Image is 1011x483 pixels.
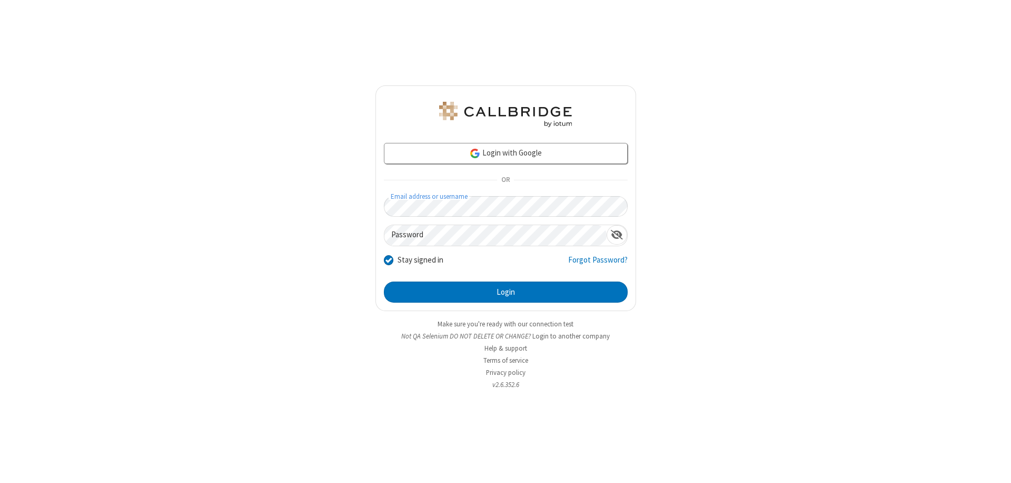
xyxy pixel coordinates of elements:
a: Login with Google [384,143,628,164]
a: Forgot Password? [568,254,628,274]
img: google-icon.png [469,148,481,159]
a: Terms of service [483,356,528,365]
img: QA Selenium DO NOT DELETE OR CHANGE [437,102,574,127]
button: Login [384,282,628,303]
input: Password [384,225,607,246]
a: Make sure you're ready with our connection test [438,320,573,329]
a: Help & support [484,344,527,353]
span: OR [497,173,514,188]
div: Show password [607,225,627,245]
input: Email address or username [384,196,628,217]
li: Not QA Selenium DO NOT DELETE OR CHANGE? [375,331,636,341]
li: v2.6.352.6 [375,380,636,390]
label: Stay signed in [398,254,443,266]
a: Privacy policy [486,368,526,377]
button: Login to another company [532,331,610,341]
